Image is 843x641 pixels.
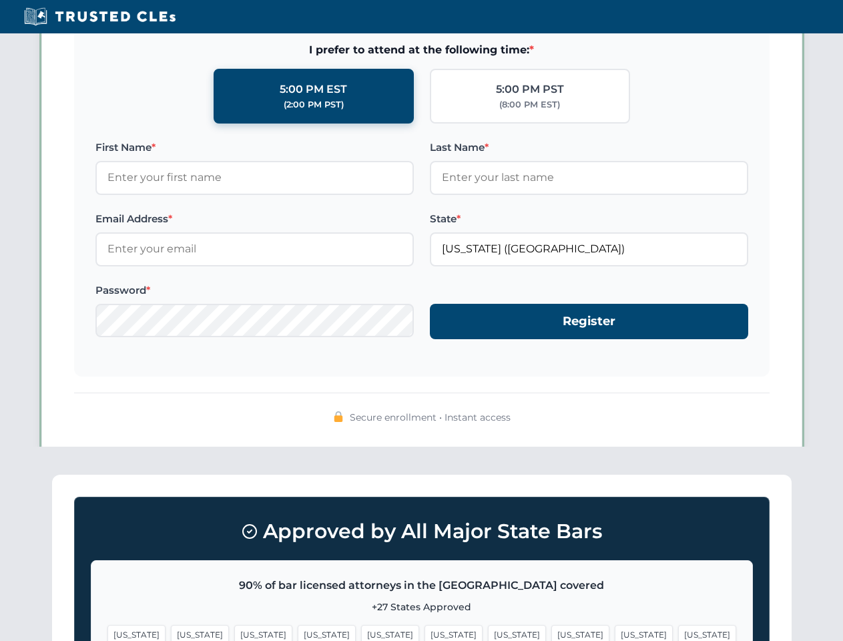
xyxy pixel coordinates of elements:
[95,161,414,194] input: Enter your first name
[350,410,511,425] span: Secure enrollment • Instant access
[333,411,344,422] img: 🔒
[95,140,414,156] label: First Name
[280,81,347,98] div: 5:00 PM EST
[107,600,736,614] p: +27 States Approved
[107,577,736,594] p: 90% of bar licensed attorneys in the [GEOGRAPHIC_DATA] covered
[430,232,748,266] input: Florida (FL)
[95,232,414,266] input: Enter your email
[95,211,414,227] label: Email Address
[430,140,748,156] label: Last Name
[499,98,560,112] div: (8:00 PM EST)
[430,161,748,194] input: Enter your last name
[20,7,180,27] img: Trusted CLEs
[95,282,414,298] label: Password
[496,81,564,98] div: 5:00 PM PST
[430,211,748,227] label: State
[95,41,748,59] span: I prefer to attend at the following time:
[284,98,344,112] div: (2:00 PM PST)
[430,304,748,339] button: Register
[91,513,753,550] h3: Approved by All Major State Bars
